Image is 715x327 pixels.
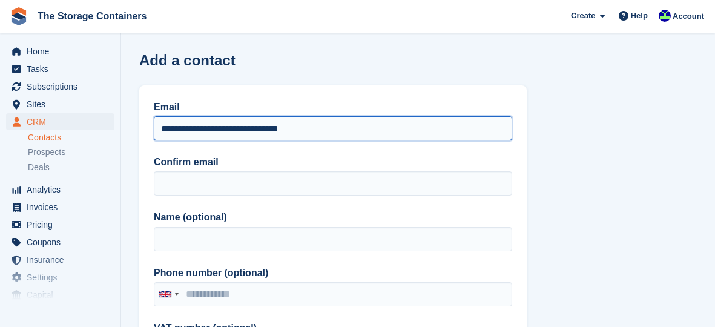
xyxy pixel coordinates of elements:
a: menu [6,181,114,198]
a: menu [6,96,114,113]
label: Confirm email [154,155,512,170]
span: Analytics [27,181,99,198]
span: Tasks [27,61,99,78]
span: Deals [28,162,50,173]
h1: Add a contact [139,52,236,68]
span: Help [631,10,648,22]
a: menu [6,43,114,60]
a: menu [6,269,114,286]
span: Sites [27,96,99,113]
a: Deals [28,161,114,174]
span: Subscriptions [27,78,99,95]
label: Email [154,100,512,114]
span: Coupons [27,234,99,251]
span: CRM [27,113,99,130]
a: menu [6,199,114,216]
span: Insurance [27,251,99,268]
a: Contacts [28,132,114,144]
a: menu [6,251,114,268]
span: Account [673,10,704,22]
label: Name (optional) [154,210,512,225]
a: menu [6,61,114,78]
span: Prospects [28,147,65,158]
div: United Kingdom: +44 [154,283,182,306]
span: Pricing [27,216,99,233]
span: Invoices [27,199,99,216]
span: Capital [27,286,99,303]
span: Create [571,10,595,22]
a: menu [6,286,114,303]
a: menu [6,234,114,251]
a: menu [6,216,114,233]
a: menu [6,78,114,95]
a: The Storage Containers [33,6,151,26]
span: Settings [27,269,99,286]
label: Phone number (optional) [154,266,512,280]
a: menu [6,113,114,130]
img: Stacy Williams [659,10,671,22]
img: stora-icon-8386f47178a22dfd0bd8f6a31ec36ba5ce8667c1dd55bd0f319d3a0aa187defe.svg [10,7,28,25]
a: Prospects [28,146,114,159]
span: Home [27,43,99,60]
